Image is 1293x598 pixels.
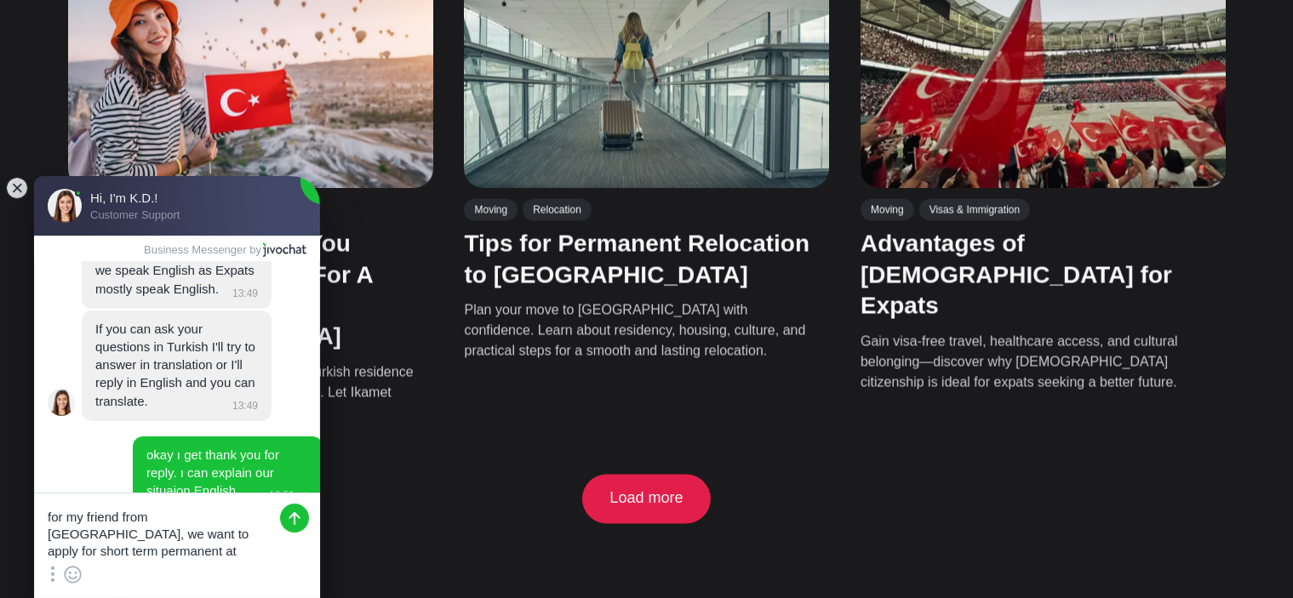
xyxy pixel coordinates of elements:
[133,436,323,511] jdiv: 22.08.25 13:51:31
[95,322,259,408] jdiv: If you can ask your questions in Turkish I'll try to answer in translation or I'll reply in Engli...
[523,199,592,221] a: Relocation
[464,199,518,221] a: Moving
[146,447,283,498] jdiv: okay ı get thank you for reply. ı can explain our situaion English.
[82,234,272,309] jdiv: 22.08.25 13:49:02
[48,389,75,416] jdiv: Hi, I'm K.D.!
[227,400,258,412] jdiv: 13:49
[464,231,810,288] a: Tips for Permanent Relocation to [GEOGRAPHIC_DATA]
[860,231,1171,319] a: Advantages of [DEMOGRAPHIC_DATA] for Expats
[82,310,272,421] jdiv: 22.08.25 13:49:31
[860,332,1207,393] p: Gain visa-free travel, healthcare access, and cultural belonging—discover why [DEMOGRAPHIC_DATA] ...
[227,288,258,299] jdiv: 13:49
[918,199,1029,221] a: Visas & Immigration
[582,475,711,524] button: Load more
[264,489,309,501] jdiv: 13:51
[860,199,913,221] a: Moving
[144,242,306,258] a: Business Messenger by
[68,362,415,424] p: Learn which documents you need for a Turkish residence permit—ID, housing, insurance, and more. L...
[464,301,811,362] p: Plan your move to [GEOGRAPHIC_DATA] with confidence. Learn about residency, housing, culture, and...
[95,245,260,295] jdiv: We don't [PERSON_NAME], we speak English as Expats mostly speak English.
